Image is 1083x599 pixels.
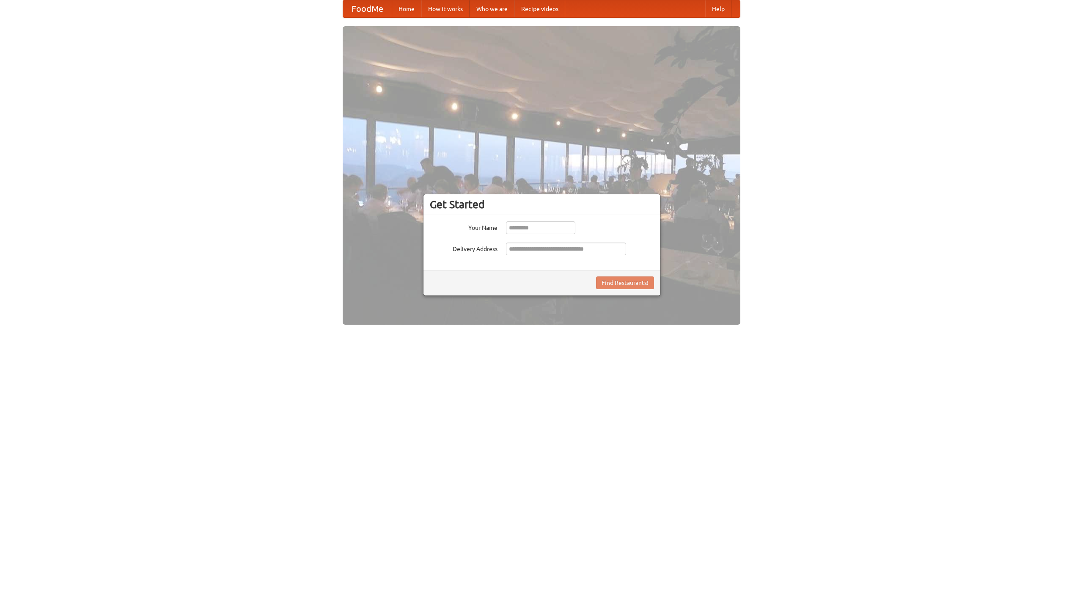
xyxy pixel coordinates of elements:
a: Home [392,0,421,17]
a: Help [705,0,731,17]
button: Find Restaurants! [596,276,654,289]
label: Delivery Address [430,243,498,253]
label: Your Name [430,221,498,232]
a: FoodMe [343,0,392,17]
a: Recipe videos [514,0,565,17]
a: Who we are [470,0,514,17]
h3: Get Started [430,198,654,211]
a: How it works [421,0,470,17]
